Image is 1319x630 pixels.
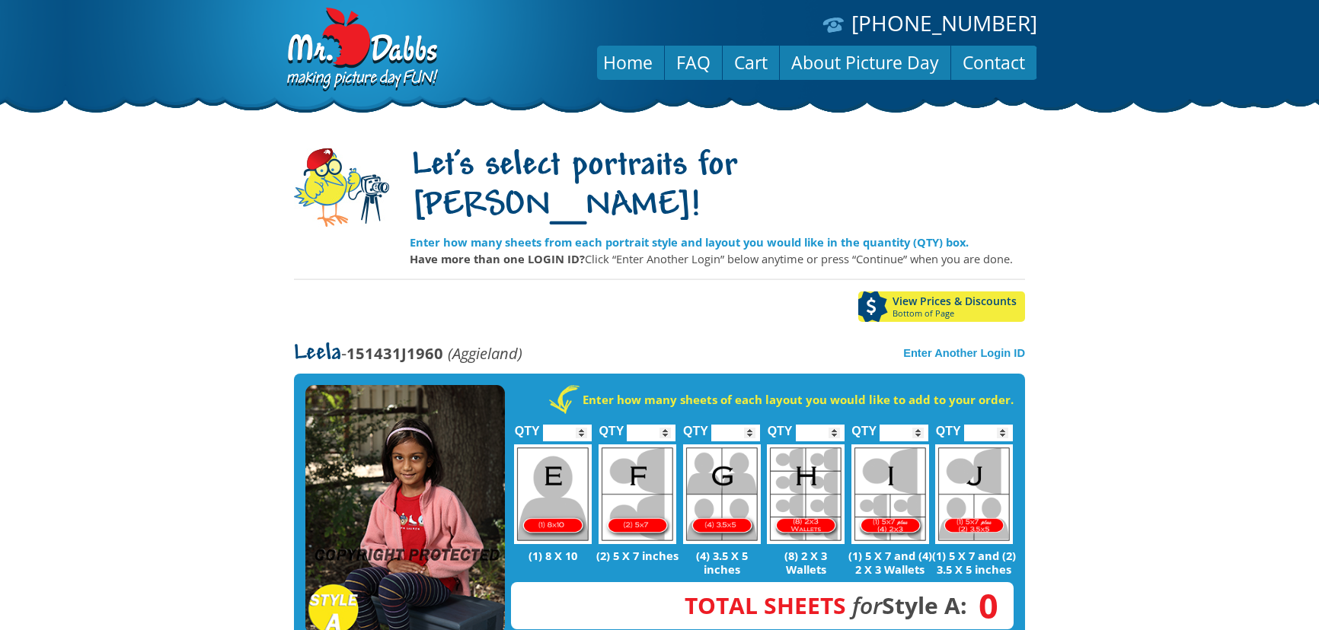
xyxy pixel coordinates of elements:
[967,597,998,614] span: 0
[851,8,1037,37] a: [PHONE_NUMBER]
[294,345,522,362] p: -
[583,392,1014,407] strong: Enter how many sheets of each layout you would like to add to your order.
[768,408,793,445] label: QTY
[410,250,1025,267] p: Click “Enter Another Login” below anytime or press “Continue” when you are done.
[951,44,1036,81] a: Contact
[410,147,1025,228] h1: Let's select portraits for [PERSON_NAME]!
[685,590,967,621] strong: Style A:
[679,549,764,576] p: (4) 3.5 X 5 inches
[852,590,882,621] em: for
[599,444,676,544] img: F
[599,408,624,445] label: QTY
[448,342,522,364] em: (Aggieland)
[596,549,680,562] p: (2) 5 X 7 inches
[511,549,596,562] p: (1) 8 X 10
[514,444,592,544] img: E
[851,408,877,445] label: QTY
[515,408,540,445] label: QTY
[848,549,932,576] p: (1) 5 X 7 and (4) 2 X 3 Wallets
[685,590,846,621] span: Total Sheets
[767,444,845,544] img: H
[294,342,341,366] span: Leela
[665,44,722,81] a: FAQ
[294,148,389,227] img: camera-mascot
[893,309,1025,318] span: Bottom of Page
[858,291,1025,322] a: View Prices & DiscountsBottom of Page
[903,347,1025,359] a: Enter Another Login ID
[683,408,708,445] label: QTY
[410,251,585,266] strong: Have more than one LOGIN ID?
[683,444,761,544] img: G
[347,342,443,364] strong: 151431J1960
[932,549,1017,576] p: (1) 5 X 7 and (2) 3.5 X 5 inches
[936,408,961,445] label: QTY
[935,444,1013,544] img: J
[592,44,664,81] a: Home
[282,8,440,93] img: Dabbs Company
[851,444,929,544] img: I
[764,549,848,576] p: (8) 2 X 3 Wallets
[410,234,969,250] strong: Enter how many sheets from each portrait style and layout you would like in the quantity (QTY) box.
[780,44,950,81] a: About Picture Day
[723,44,779,81] a: Cart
